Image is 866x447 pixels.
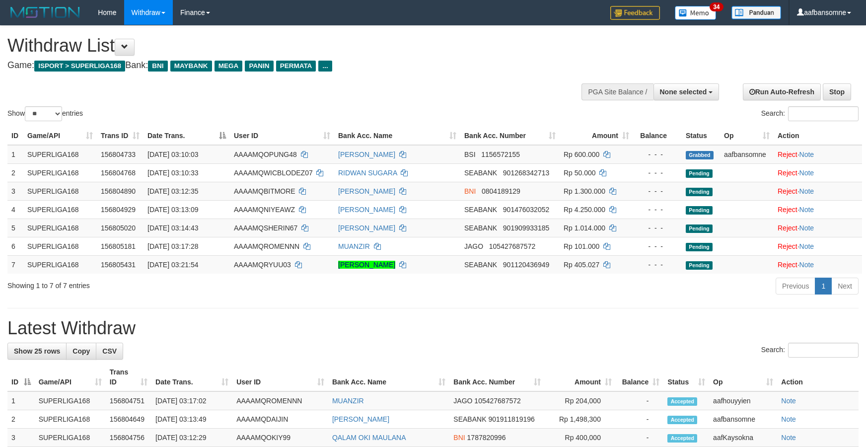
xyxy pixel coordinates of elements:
th: Bank Acc. Name: activate to sort column ascending [328,363,449,391]
span: Copy 105427687572 to clipboard [489,242,535,250]
td: aafKaysokna [709,429,777,447]
a: Note [799,224,814,232]
td: 2 [7,163,23,182]
a: Note [781,434,796,442]
span: Copy 0804189129 to clipboard [482,187,520,195]
span: SEABANK [464,261,497,269]
select: Showentries [25,106,62,121]
td: [DATE] 03:13:49 [151,410,232,429]
a: Reject [778,150,797,158]
a: [PERSON_NAME] [338,150,395,158]
span: AAAAMQWICBLODEZ07 [234,169,313,177]
td: aafhouyyien [709,391,777,410]
a: Note [799,150,814,158]
span: [DATE] 03:10:33 [147,169,198,177]
th: User ID: activate to sort column ascending [232,363,328,391]
th: User ID: activate to sort column ascending [230,127,334,145]
span: 156804733 [101,150,136,158]
span: Accepted [667,434,697,443]
span: Copy 1156572155 to clipboard [481,150,520,158]
th: Action [774,127,862,145]
td: 5 [7,219,23,237]
div: - - - [637,205,678,215]
td: AAAAMQROMENNN [232,391,328,410]
span: Pending [686,243,713,251]
span: Grabbed [686,151,714,159]
input: Search: [788,106,859,121]
span: Pending [686,224,713,233]
span: SEABANK [464,169,497,177]
label: Show entries [7,106,83,121]
th: Bank Acc. Name: activate to sort column ascending [334,127,460,145]
td: SUPERLIGA168 [23,219,97,237]
a: Note [799,206,814,214]
div: - - - [637,241,678,251]
th: Op: activate to sort column ascending [709,363,777,391]
span: Rp 600.000 [564,150,599,158]
h1: Withdraw List [7,36,568,56]
td: SUPERLIGA168 [35,410,106,429]
span: 156805431 [101,261,136,269]
span: Accepted [667,397,697,406]
td: Rp 400,000 [545,429,616,447]
a: [PERSON_NAME] [338,206,395,214]
td: SUPERLIGA168 [23,163,97,182]
span: BNI [453,434,465,442]
span: [DATE] 03:12:35 [147,187,198,195]
td: 3 [7,429,35,447]
a: [PERSON_NAME] [338,224,395,232]
th: Trans ID: activate to sort column ascending [106,363,151,391]
span: Rp 50.000 [564,169,596,177]
span: PERMATA [276,61,316,72]
span: Rp 101.000 [564,242,599,250]
a: Reject [778,169,797,177]
div: Showing 1 to 7 of 7 entries [7,277,354,291]
td: · [774,255,862,274]
td: · [774,200,862,219]
th: Trans ID: activate to sort column ascending [97,127,144,145]
td: - [616,429,663,447]
td: [DATE] 03:12:29 [151,429,232,447]
span: Rp 405.027 [564,261,599,269]
a: [PERSON_NAME] [338,187,395,195]
td: SUPERLIGA168 [23,255,97,274]
span: PANIN [245,61,273,72]
span: [DATE] 03:10:03 [147,150,198,158]
span: AAAAMQNIYEAWZ [234,206,295,214]
a: CSV [96,343,123,360]
h4: Game: Bank: [7,61,568,71]
td: · [774,163,862,182]
th: Amount: activate to sort column ascending [545,363,616,391]
span: JAGO [464,242,483,250]
td: SUPERLIGA168 [23,200,97,219]
span: Copy 901476032052 to clipboard [503,206,549,214]
td: AAAAMQOKIY99 [232,429,328,447]
span: ISPORT > SUPERLIGA168 [34,61,125,72]
span: 156804890 [101,187,136,195]
a: Previous [776,278,815,295]
th: Balance: activate to sort column ascending [616,363,663,391]
td: 3 [7,182,23,200]
th: Game/API: activate to sort column ascending [23,127,97,145]
td: SUPERLIGA168 [23,182,97,200]
td: - [616,391,663,410]
td: AAAAMQDAIJIN [232,410,328,429]
td: 7 [7,255,23,274]
a: MUANZIR [338,242,370,250]
td: SUPERLIGA168 [23,237,97,255]
span: BSI [464,150,476,158]
td: 156804751 [106,391,151,410]
td: 156804649 [106,410,151,429]
td: aafbansomne [709,410,777,429]
td: · [774,182,862,200]
a: RIDWAN SUGARA [338,169,397,177]
span: Copy 901909933185 to clipboard [503,224,549,232]
span: Pending [686,188,713,196]
a: [PERSON_NAME] [338,261,395,269]
span: [DATE] 03:14:43 [147,224,198,232]
input: Search: [788,343,859,358]
td: SUPERLIGA168 [35,429,106,447]
span: AAAAMQOPUNG48 [234,150,297,158]
th: Status [682,127,720,145]
span: 34 [710,2,723,11]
